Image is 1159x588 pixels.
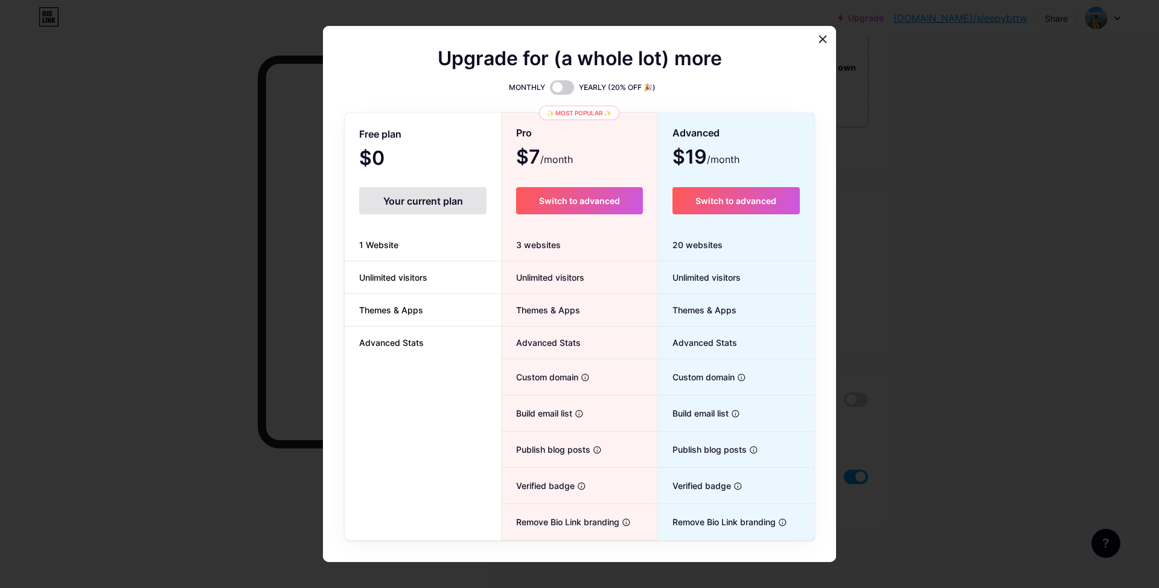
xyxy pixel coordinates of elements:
[658,443,747,456] span: Publish blog posts
[502,479,575,492] span: Verified badge
[579,81,656,94] span: YEARLY (20% OFF 🎉)
[516,150,573,167] span: $7
[516,187,642,214] button: Switch to advanced
[707,152,739,167] span: /month
[658,271,741,284] span: Unlimited visitors
[509,81,545,94] span: MONTHLY
[502,371,578,383] span: Custom domain
[345,336,438,349] span: Advanced Stats
[695,196,776,206] span: Switch to advanced
[502,407,572,420] span: Build email list
[516,123,532,144] span: Pro
[658,516,776,528] span: Remove Bio Link branding
[540,152,573,167] span: /month
[345,238,413,251] span: 1 Website
[502,304,580,316] span: Themes & Apps
[502,271,584,284] span: Unlimited visitors
[658,479,731,492] span: Verified badge
[438,51,722,66] span: Upgrade for (a whole lot) more
[502,336,581,349] span: Advanced Stats
[672,187,800,214] button: Switch to advanced
[658,336,737,349] span: Advanced Stats
[658,371,735,383] span: Custom domain
[345,271,442,284] span: Unlimited visitors
[672,123,720,144] span: Advanced
[658,229,814,261] div: 20 websites
[658,407,729,420] span: Build email list
[502,443,590,456] span: Publish blog posts
[539,196,620,206] span: Switch to advanced
[359,187,487,214] div: Your current plan
[672,150,739,167] span: $19
[359,124,401,145] span: Free plan
[658,304,736,316] span: Themes & Apps
[539,106,619,120] div: ✨ Most popular ✨
[345,304,438,316] span: Themes & Apps
[359,151,417,168] span: $0
[502,516,619,528] span: Remove Bio Link branding
[502,229,657,261] div: 3 websites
